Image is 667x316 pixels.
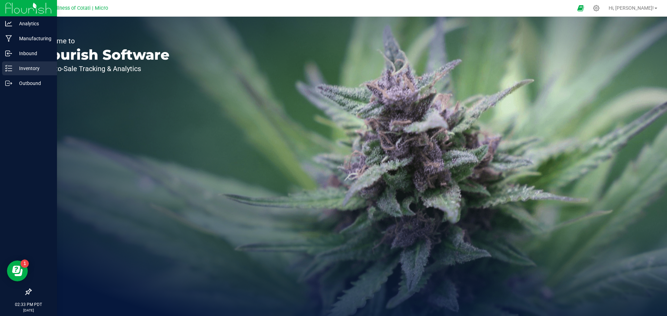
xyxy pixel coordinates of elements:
[12,34,54,43] p: Manufacturing
[5,20,12,27] inline-svg: Analytics
[609,5,654,11] span: Hi, [PERSON_NAME]!
[5,35,12,42] inline-svg: Manufacturing
[38,48,170,62] p: Flourish Software
[12,49,54,58] p: Inbound
[38,37,170,44] p: Welcome to
[592,5,601,11] div: Manage settings
[20,259,29,268] iframe: Resource center unread badge
[34,5,108,11] span: Mercy Wellness of Cotati | Micro
[3,301,54,308] p: 02:33 PM PDT
[38,65,170,72] p: Seed-to-Sale Tracking & Analytics
[5,65,12,72] inline-svg: Inventory
[12,79,54,87] p: Outbound
[573,1,588,15] span: Open Ecommerce Menu
[12,19,54,28] p: Analytics
[5,50,12,57] inline-svg: Inbound
[12,64,54,72] p: Inventory
[7,261,28,281] iframe: Resource center
[5,80,12,87] inline-svg: Outbound
[3,308,54,313] p: [DATE]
